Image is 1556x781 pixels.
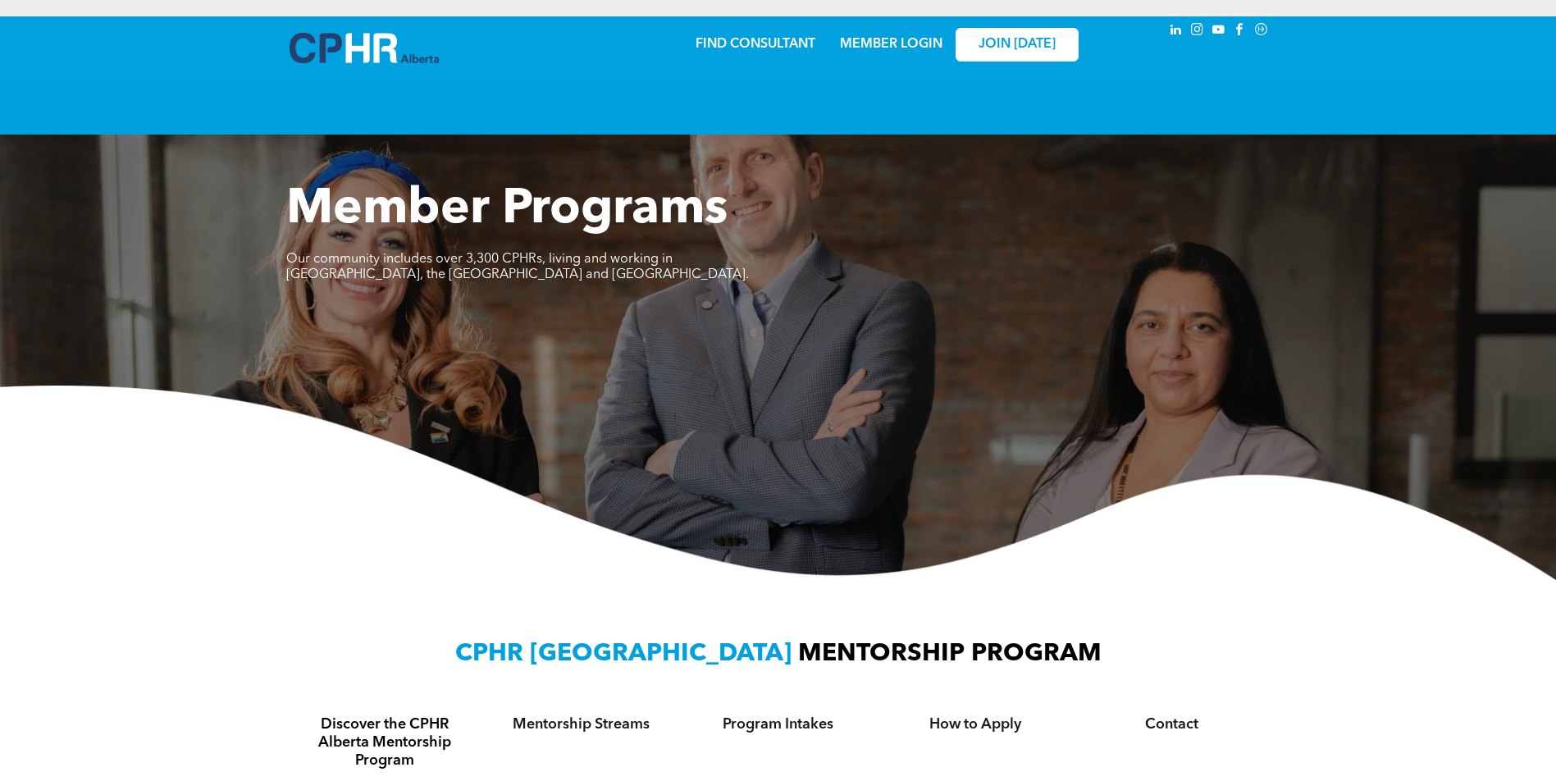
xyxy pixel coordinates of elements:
h4: Discover the CPHR Alberta Mentorship Program [301,715,468,770]
h4: Contact [1088,715,1256,733]
a: facebook [1231,21,1249,43]
span: Our community includes over 3,300 CPHRs, living and working in [GEOGRAPHIC_DATA], the [GEOGRAPHIC... [286,253,749,281]
span: Member Programs [286,185,728,235]
h4: Program Intakes [695,715,862,733]
h4: Mentorship Streams [498,715,665,733]
span: CPHR [GEOGRAPHIC_DATA] [455,642,792,666]
h4: How to Apply [892,715,1059,733]
span: MENTORSHIP PROGRAM [798,642,1102,666]
a: JOIN [DATE] [956,28,1079,62]
a: Social network [1253,21,1271,43]
img: A blue and white logo for cp alberta [290,33,439,63]
a: FIND CONSULTANT [696,38,815,51]
span: JOIN [DATE] [979,37,1056,53]
a: youtube [1210,21,1228,43]
a: instagram [1189,21,1207,43]
a: MEMBER LOGIN [840,38,942,51]
a: linkedin [1167,21,1185,43]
